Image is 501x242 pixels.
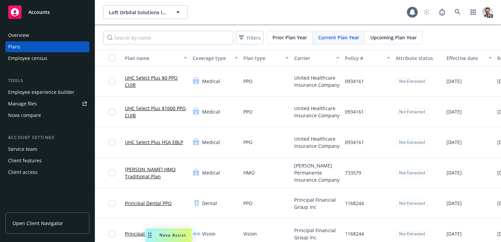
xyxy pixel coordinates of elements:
[342,50,393,66] button: Policy #
[446,139,462,146] span: [DATE]
[393,50,444,66] button: Attribute status
[396,199,428,207] div: Not Extracted
[236,31,263,44] button: Filters
[202,169,220,176] span: Medical
[125,74,187,88] a: UHC Select Plus $0 PPO CUIR
[5,53,89,64] a: Employee census
[103,5,188,19] button: Loft Orbital Solutions Inc.
[5,41,89,52] a: Plans
[345,200,364,207] span: 1168244
[5,87,89,98] a: Employee experience builder
[159,232,186,238] span: Nova Assist
[446,200,462,207] span: [DATE]
[8,30,29,41] div: Overview
[146,228,192,242] button: Nova Assist
[294,74,340,88] span: United Healthcare Insurance Company
[345,108,364,115] span: 0934161
[8,167,38,178] div: Client access
[109,108,115,115] input: Toggle Row Selected
[318,34,359,41] span: Current Plan Year
[109,169,115,176] input: Toggle Row Selected
[243,169,255,176] span: HMO
[446,78,462,85] span: [DATE]
[28,9,50,15] span: Accounts
[243,230,257,237] span: Vision
[125,200,172,207] a: Principal Dental PPO
[125,166,187,180] a: [PERSON_NAME] HMO Traditional Plan
[109,230,115,237] input: Toggle Row Selected
[273,34,307,41] span: Prior Plan Year
[109,78,115,85] input: Toggle Row Selected
[444,50,495,66] button: Effective date
[5,134,89,141] div: Account settings
[5,30,89,41] a: Overview
[345,139,364,146] span: 0934161
[202,230,216,237] span: Vision
[294,105,340,119] span: United Healthcare Insurance Company
[243,139,253,146] span: PPO
[345,55,383,62] div: Policy #
[202,139,220,146] span: Medical
[5,167,89,178] a: Client access
[8,41,20,52] div: Plans
[202,108,220,115] span: Medical
[13,220,63,227] span: Open Client Navigator
[122,50,190,66] button: Plan name
[5,110,89,121] a: Nova compare
[446,169,462,176] span: [DATE]
[103,31,233,44] input: Search by name
[5,98,89,109] a: Manage files
[243,108,253,115] span: PPO
[190,50,241,66] button: Coverage type
[446,108,462,115] span: [DATE]
[237,33,262,43] span: Filters
[446,230,462,237] span: [DATE]
[193,55,231,62] div: Coverage type
[109,200,115,207] input: Toggle Row Selected
[294,135,340,149] span: United Healthcare Insurance Company
[8,144,37,155] div: Service team
[291,50,342,66] button: Carrier
[8,87,74,98] div: Employee experience builder
[294,55,332,62] div: Carrier
[446,55,484,62] div: Effective date
[482,7,493,18] img: photo
[202,200,217,207] span: Dental
[146,228,154,242] div: Drag to move
[370,34,417,41] span: Upcoming Plan Year
[5,144,89,155] a: Service team
[247,34,261,41] span: Filters
[125,105,187,119] a: UHC Select Plus $1000 PPO CUJB
[109,55,115,61] input: Select all
[396,107,428,116] div: Not Extracted
[125,230,160,237] a: Principal Vision
[243,55,281,62] div: Plan type
[109,139,115,146] input: Toggle Row Selected
[243,78,253,85] span: PPO
[466,5,480,19] a: Switch app
[243,200,253,207] span: PPO
[109,9,168,16] span: Loft Orbital Solutions Inc.
[345,169,361,176] span: 733579
[8,98,37,109] div: Manage files
[202,78,220,85] span: Medical
[294,196,340,210] span: Principal Financial Group Inc
[435,5,449,19] a: Report a Bug
[294,227,340,241] span: Principal Financial Group Inc
[5,77,89,84] div: Tools
[241,50,291,66] button: Plan type
[420,5,433,19] a: Start snowing
[8,110,41,121] div: Nova compare
[396,168,428,177] div: Not Extracted
[451,5,464,19] a: Search
[396,138,428,146] div: Not Extracted
[5,155,89,166] a: Client features
[8,53,47,64] div: Employee census
[396,229,428,238] div: Not Extracted
[396,77,428,85] div: Not Extracted
[345,230,364,237] span: 1168244
[345,78,364,85] span: 0934161
[125,55,180,62] div: Plan name
[8,155,42,166] div: Client features
[125,139,183,146] a: UHC Select Plus HSA EBLP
